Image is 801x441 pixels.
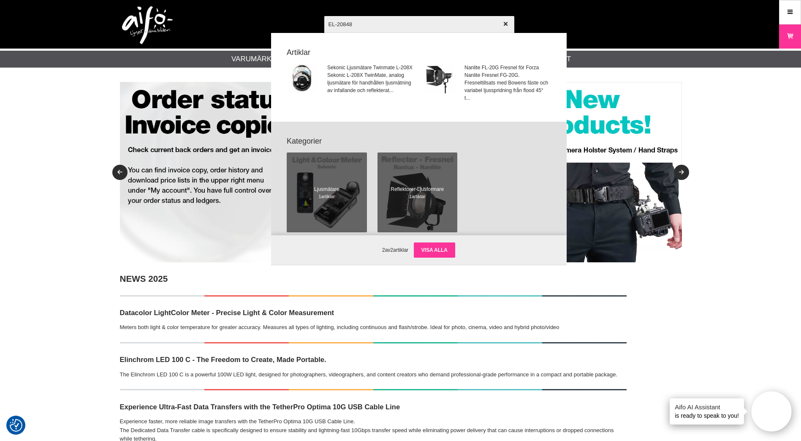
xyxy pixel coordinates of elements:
[464,71,550,102] span: Nanlite Fresnel FG-20G. Fresneltillsats med Bowens fäste och variabel ljusspridning från flood 45...
[414,242,455,258] a: Visa alla
[10,418,22,433] button: Samtyckesinställningar
[321,194,335,199] span: artiklar
[327,64,413,71] span: Sekonic Ljusmätare Twinmate L-208X
[282,136,556,147] strong: Kategorier
[314,185,339,193] span: Ljusmätare
[390,247,393,253] span: 2
[10,419,22,432] img: Revisit consent button
[282,59,418,107] a: Sekonic Ljusmätare Twinmate L-208XSekonic L-208X TwinMate, analog ljusmätare för handhållen ljusm...
[391,185,444,193] span: Reflektorer-Ljusformare
[419,59,556,107] a: Nanlite FL-20G Fresnel för ForzaNanlite Fresnel FG-20G. Fresneltillsats med Bowens fäste och vari...
[393,247,408,253] span: artiklar
[412,194,425,199] span: artiklar
[282,47,556,58] strong: Artiklar
[231,54,282,65] a: Varumärken
[382,247,385,253] span: 2
[324,9,514,39] input: Sök produkter ...
[122,6,173,44] img: logo.png
[424,64,454,93] img: na-fl20g-104.jpg
[464,64,550,71] span: Nanlite FL-20G Fresnel för Forza
[391,193,444,200] span: 1
[287,64,317,93] img: sekonic-208l.jpg
[314,193,339,200] span: 1
[385,247,391,253] span: av
[327,71,413,94] span: Sekonic L-208X TwinMate, analog ljusmätare för handhållen ljusmätning av infallande och reflekter...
